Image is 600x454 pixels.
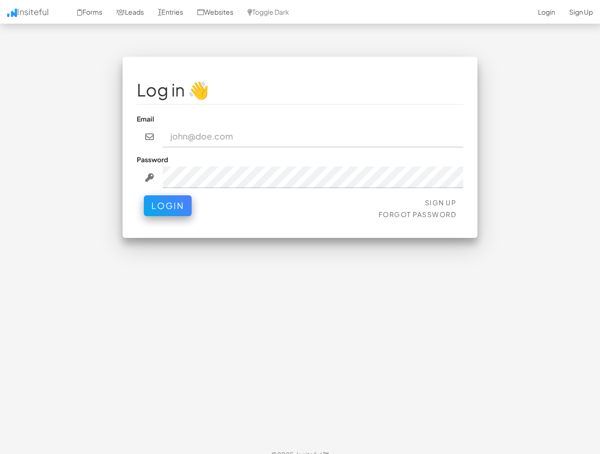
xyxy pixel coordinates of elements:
[163,126,464,148] input: john@doe.com
[425,198,457,207] a: Sign Up
[137,155,168,164] label: Password
[137,114,154,123] label: Email
[144,195,192,216] button: Login
[379,210,457,218] a: Forgot Password
[7,9,17,17] img: icon.png
[137,80,463,99] h1: Log in 👋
